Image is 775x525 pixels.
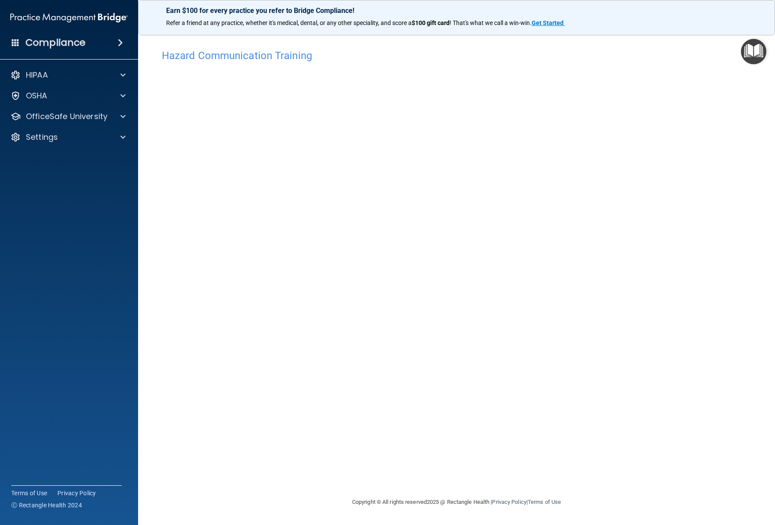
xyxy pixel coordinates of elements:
a: Privacy Policy [57,489,96,497]
a: Terms of Use [11,489,47,497]
img: PMB logo [10,9,128,26]
p: Settings [26,132,58,142]
div: Copyright © All rights reserved 2025 @ Rectangle Health | | [299,488,614,516]
a: Settings [10,132,126,142]
h4: Hazard Communication Training [162,50,751,61]
span: ! That's what we call a win-win. [450,19,532,26]
h4: Compliance [25,37,85,49]
p: HIPAA [26,70,48,80]
a: OfficeSafe University [10,111,126,122]
a: Get Started [532,19,565,26]
p: OSHA [26,91,47,101]
strong: Get Started [532,19,564,26]
button: Open Resource Center [741,39,766,64]
a: Terms of Use [528,499,561,505]
p: Earn $100 for every practice you refer to Bridge Compliance! [166,6,747,15]
iframe: HCT [162,66,602,351]
span: Refer a friend at any practice, whether it's medical, dental, or any other speciality, and score a [166,19,412,26]
span: Ⓒ Rectangle Health 2024 [11,501,82,509]
a: OSHA [10,91,126,101]
strong: $100 gift card [412,19,450,26]
a: HIPAA [10,70,126,80]
p: OfficeSafe University [26,111,107,122]
a: Privacy Policy [492,499,526,505]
